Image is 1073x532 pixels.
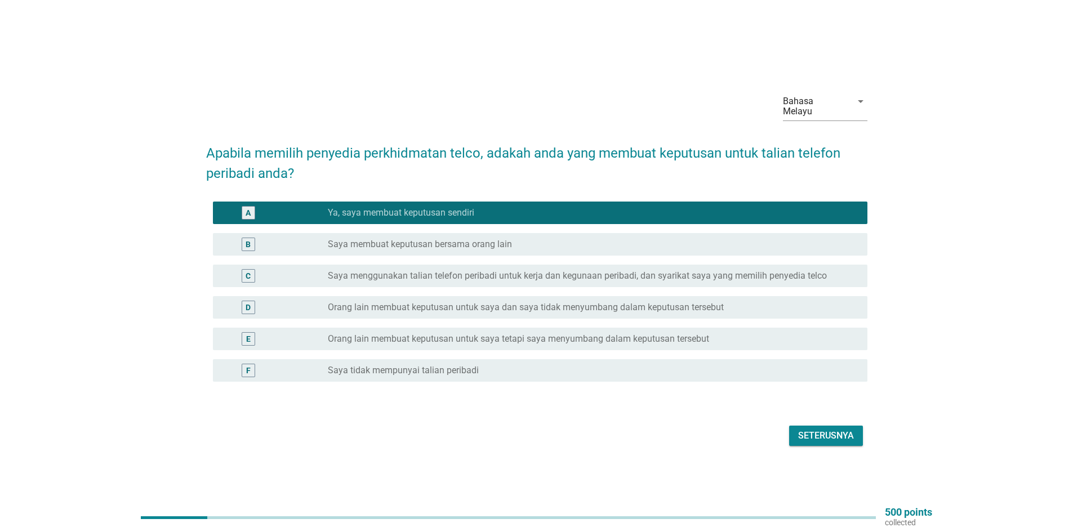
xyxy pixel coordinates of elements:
[789,426,863,446] button: Seterusnya
[328,302,724,313] label: Orang lain membuat keputusan untuk saya dan saya tidak menyumbang dalam keputusan tersebut
[885,507,932,517] p: 500 points
[246,301,251,313] div: D
[328,207,474,218] label: Ya, saya membuat keputusan sendiri
[246,333,251,345] div: E
[783,96,845,117] div: Bahasa Melayu
[246,364,251,376] div: F
[885,517,932,527] p: collected
[328,365,479,376] label: Saya tidak mempunyai talian peribadi
[328,239,512,250] label: Saya membuat keputusan bersama orang lain
[328,270,827,281] label: Saya menggunakan talian telefon peribadi untuk kerja dan kegunaan peribadi, dan syarikat saya yan...
[798,429,854,442] div: Seterusnya
[246,270,251,281] div: C
[328,333,709,345] label: Orang lain membuat keputusan untuk saya tetapi saya menyumbang dalam keputusan tersebut
[246,207,251,218] div: A
[854,95,867,108] i: arrow_drop_down
[246,238,251,250] div: B
[206,132,867,184] h2: Apabila memilih penyedia perkhidmatan telco, adakah anda yang membuat keputusan untuk talian tele...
